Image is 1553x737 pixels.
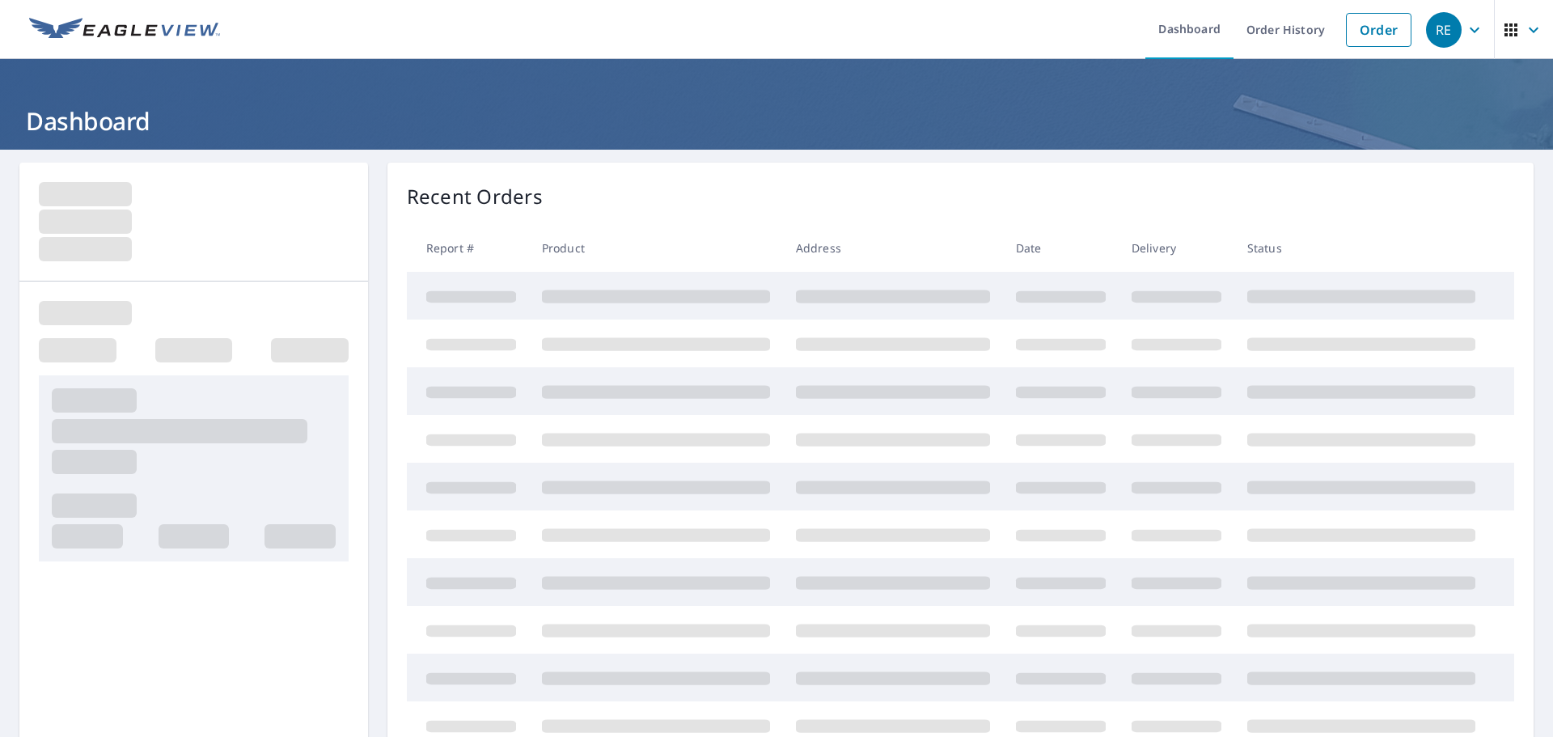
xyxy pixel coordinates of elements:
[1426,12,1462,48] div: RE
[19,104,1534,138] h1: Dashboard
[1346,13,1411,47] a: Order
[407,224,529,272] th: Report #
[1003,224,1119,272] th: Date
[29,18,220,42] img: EV Logo
[529,224,783,272] th: Product
[1234,224,1488,272] th: Status
[407,182,543,211] p: Recent Orders
[1119,224,1234,272] th: Delivery
[783,224,1003,272] th: Address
